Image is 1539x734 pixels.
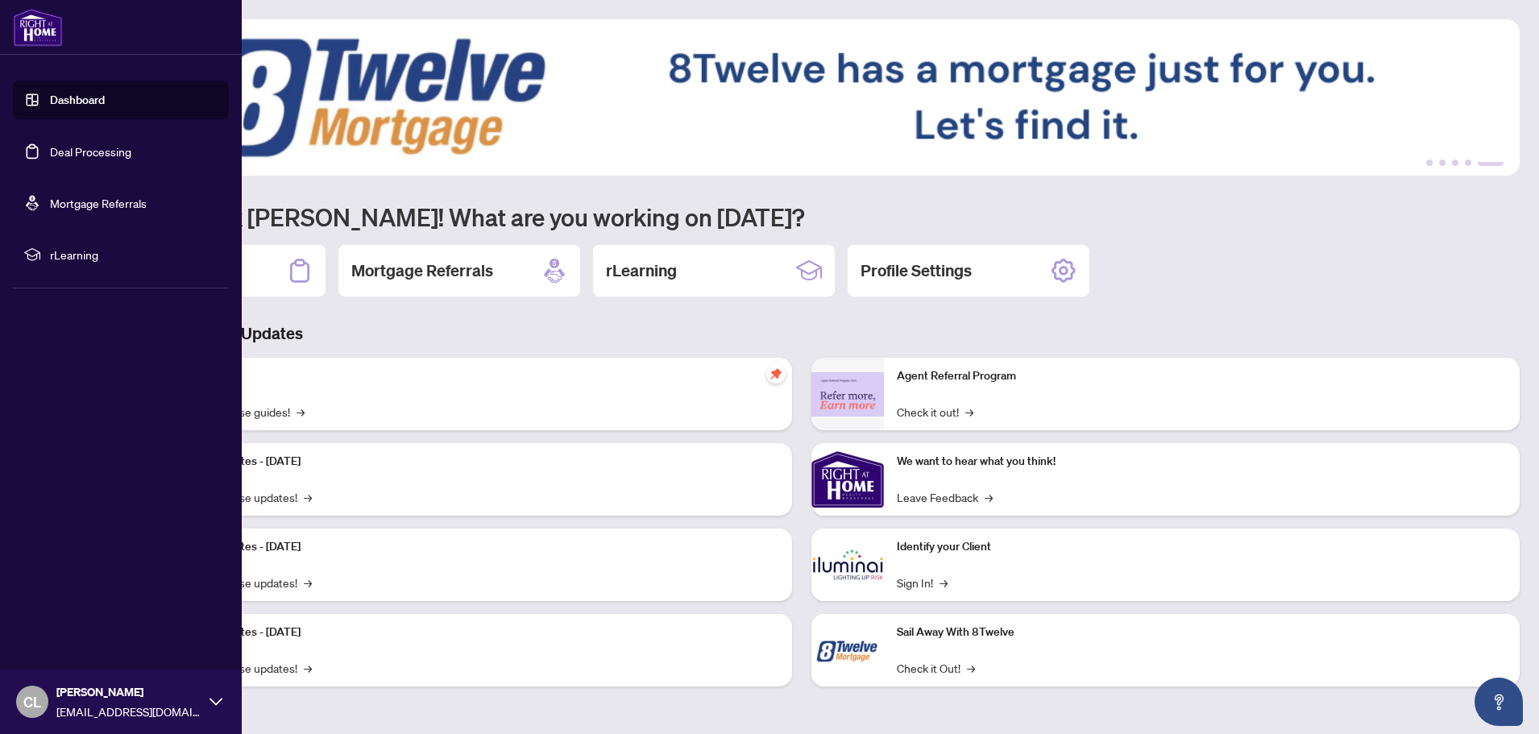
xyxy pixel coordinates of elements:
p: Platform Updates - [DATE] [169,624,779,641]
span: → [965,403,973,421]
button: Open asap [1475,678,1523,726]
img: Sail Away With 8Twelve [811,614,884,686]
span: → [304,659,312,677]
span: → [304,574,312,591]
a: Dashboard [50,93,105,107]
p: Identify your Client [897,538,1507,556]
a: Check it Out!→ [897,659,975,677]
img: logo [13,8,63,47]
span: → [985,488,993,506]
h2: rLearning [606,259,677,282]
img: Slide 4 [84,19,1520,176]
button: 3 [1452,160,1458,166]
a: Check it out!→ [897,403,973,421]
a: Deal Processing [50,144,131,159]
h2: Mortgage Referrals [351,259,493,282]
p: Agent Referral Program [897,367,1507,385]
p: Platform Updates - [DATE] [169,538,779,556]
span: → [967,659,975,677]
a: Sign In!→ [897,574,948,591]
span: [EMAIL_ADDRESS][DOMAIN_NAME] [56,703,201,720]
h1: Welcome back [PERSON_NAME]! What are you working on [DATE]? [84,201,1520,232]
button: 1 [1426,160,1433,166]
img: Agent Referral Program [811,372,884,417]
span: rLearning [50,246,218,263]
p: Sail Away With 8Twelve [897,624,1507,641]
span: pushpin [766,364,786,384]
a: Mortgage Referrals [50,196,147,210]
h3: Brokerage & Industry Updates [84,322,1520,345]
span: → [297,403,305,421]
button: 2 [1439,160,1446,166]
a: Leave Feedback→ [897,488,993,506]
button: 5 [1478,160,1504,166]
img: We want to hear what you think! [811,443,884,516]
p: Self-Help [169,367,779,385]
span: CL [23,690,41,713]
p: We want to hear what you think! [897,453,1507,471]
p: Platform Updates - [DATE] [169,453,779,471]
span: → [304,488,312,506]
img: Identify your Client [811,529,884,601]
span: [PERSON_NAME] [56,683,201,701]
button: 4 [1465,160,1471,166]
span: → [940,574,948,591]
h2: Profile Settings [861,259,972,282]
